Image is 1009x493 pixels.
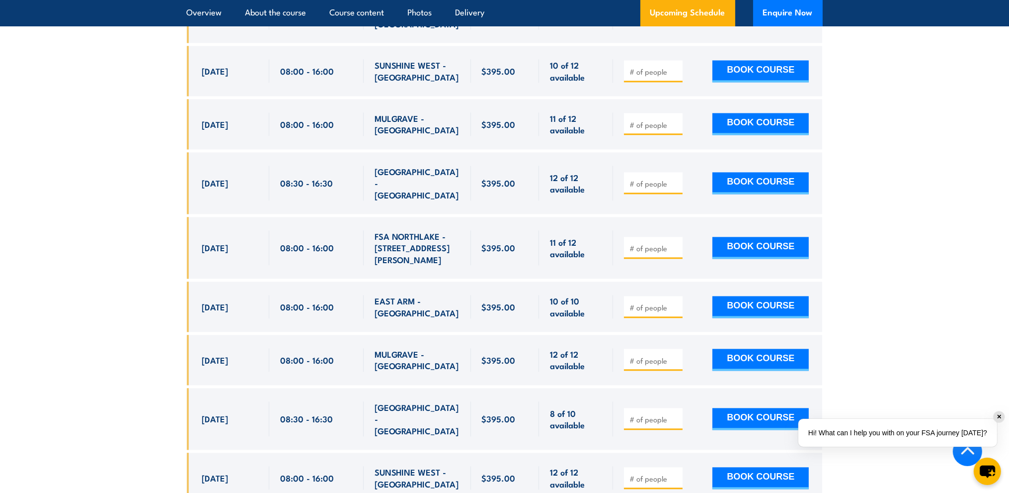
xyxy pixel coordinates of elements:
[482,354,516,366] span: $395.00
[712,296,809,318] button: BOOK COURSE
[629,179,679,189] input: # of people
[712,60,809,82] button: BOOK COURSE
[202,242,229,253] span: [DATE]
[280,354,334,366] span: 08:00 - 16:00
[550,172,602,195] span: 12 of 12 available
[202,65,229,77] span: [DATE]
[974,458,1001,485] button: chat-button
[482,472,516,484] span: $395.00
[994,411,1005,422] div: ✕
[280,301,334,312] span: 08:00 - 16:00
[629,414,679,424] input: # of people
[202,177,229,189] span: [DATE]
[482,118,516,130] span: $395.00
[375,348,460,372] span: MULGRAVE - [GEOGRAPHIC_DATA]
[629,67,679,77] input: # of people
[202,413,229,424] span: [DATE]
[550,466,602,490] span: 12 of 12 available
[202,354,229,366] span: [DATE]
[375,295,460,318] span: EAST ARM - [GEOGRAPHIC_DATA]
[712,408,809,430] button: BOOK COURSE
[550,112,602,136] span: 11 of 12 available
[280,65,334,77] span: 08:00 - 16:00
[629,474,679,484] input: # of people
[482,65,516,77] span: $395.00
[375,230,460,265] span: FSA NORTHLAKE - [STREET_ADDRESS][PERSON_NAME]
[550,348,602,372] span: 12 of 12 available
[629,302,679,312] input: # of people
[375,112,460,136] span: MULGRAVE - [GEOGRAPHIC_DATA]
[375,401,460,436] span: [GEOGRAPHIC_DATA] - [GEOGRAPHIC_DATA]
[202,301,229,312] span: [DATE]
[482,177,516,189] span: $395.00
[202,472,229,484] span: [DATE]
[550,236,602,260] span: 11 of 12 available
[629,356,679,366] input: # of people
[280,242,334,253] span: 08:00 - 16:00
[280,118,334,130] span: 08:00 - 16:00
[375,59,460,83] span: SUNSHINE WEST - [GEOGRAPHIC_DATA]
[202,118,229,130] span: [DATE]
[375,466,460,490] span: SUNSHINE WEST - [GEOGRAPHIC_DATA]
[550,407,602,431] span: 8 of 10 available
[375,166,460,200] span: [GEOGRAPHIC_DATA] - [GEOGRAPHIC_DATA]
[280,472,334,484] span: 08:00 - 16:00
[798,419,997,447] div: Hi! What can I help you with on your FSA journey [DATE]?
[712,467,809,489] button: BOOK COURSE
[712,349,809,371] button: BOOK COURSE
[712,237,809,259] button: BOOK COURSE
[629,243,679,253] input: # of people
[482,413,516,424] span: $395.00
[482,242,516,253] span: $395.00
[550,295,602,318] span: 10 of 10 available
[550,59,602,83] span: 10 of 12 available
[629,120,679,130] input: # of people
[280,413,333,424] span: 08:30 - 16:30
[482,301,516,312] span: $395.00
[712,172,809,194] button: BOOK COURSE
[712,113,809,135] button: BOOK COURSE
[280,177,333,189] span: 08:30 - 16:30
